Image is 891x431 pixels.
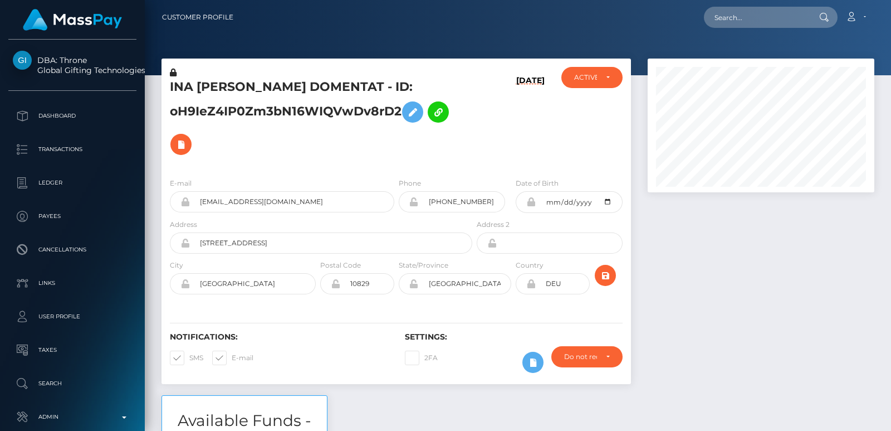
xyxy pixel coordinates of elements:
label: E-mail [212,351,253,365]
label: Country [516,260,544,270]
p: Ledger [13,175,132,191]
p: Transactions [13,141,132,158]
a: Ledger [8,169,136,197]
a: Links [8,269,136,297]
p: User Profile [13,308,132,325]
span: DBA: Throne Global Gifting Technologies Inc [8,55,136,75]
h6: Settings: [405,332,623,342]
label: Phone [399,178,421,188]
p: Admin [13,409,132,425]
p: Payees [13,208,132,225]
label: Address 2 [477,220,510,230]
a: Customer Profile [162,6,233,29]
h6: Notifications: [170,332,388,342]
label: State/Province [399,260,448,270]
label: Address [170,220,197,230]
div: ACTIVE [574,73,598,82]
p: Links [13,275,132,292]
a: Search [8,370,136,398]
label: SMS [170,351,203,365]
label: E-mail [170,178,192,188]
a: User Profile [8,303,136,331]
h5: INA [PERSON_NAME] DOMENTAT - ID: oH9IeZ4IP0Zm3bN16WIQVwDv8rD2 [170,79,466,161]
h6: [DATE] [516,76,545,164]
a: Payees [8,202,136,230]
label: Postal Code [320,260,361,270]
a: Admin [8,403,136,431]
label: Date of Birth [516,178,559,188]
p: Dashboard [13,108,132,124]
img: Global Gifting Technologies Inc [13,51,32,70]
button: Do not require [551,346,623,367]
a: Cancellations [8,236,136,264]
div: Do not require [564,352,597,361]
a: Taxes [8,336,136,364]
button: ACTIVE [561,67,623,88]
a: Dashboard [8,102,136,130]
p: Cancellations [13,241,132,258]
img: MassPay Logo [23,9,122,31]
label: City [170,260,183,270]
label: 2FA [405,351,438,365]
p: Search [13,375,132,392]
input: Search... [704,7,809,28]
p: Taxes [13,342,132,359]
a: Transactions [8,135,136,163]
